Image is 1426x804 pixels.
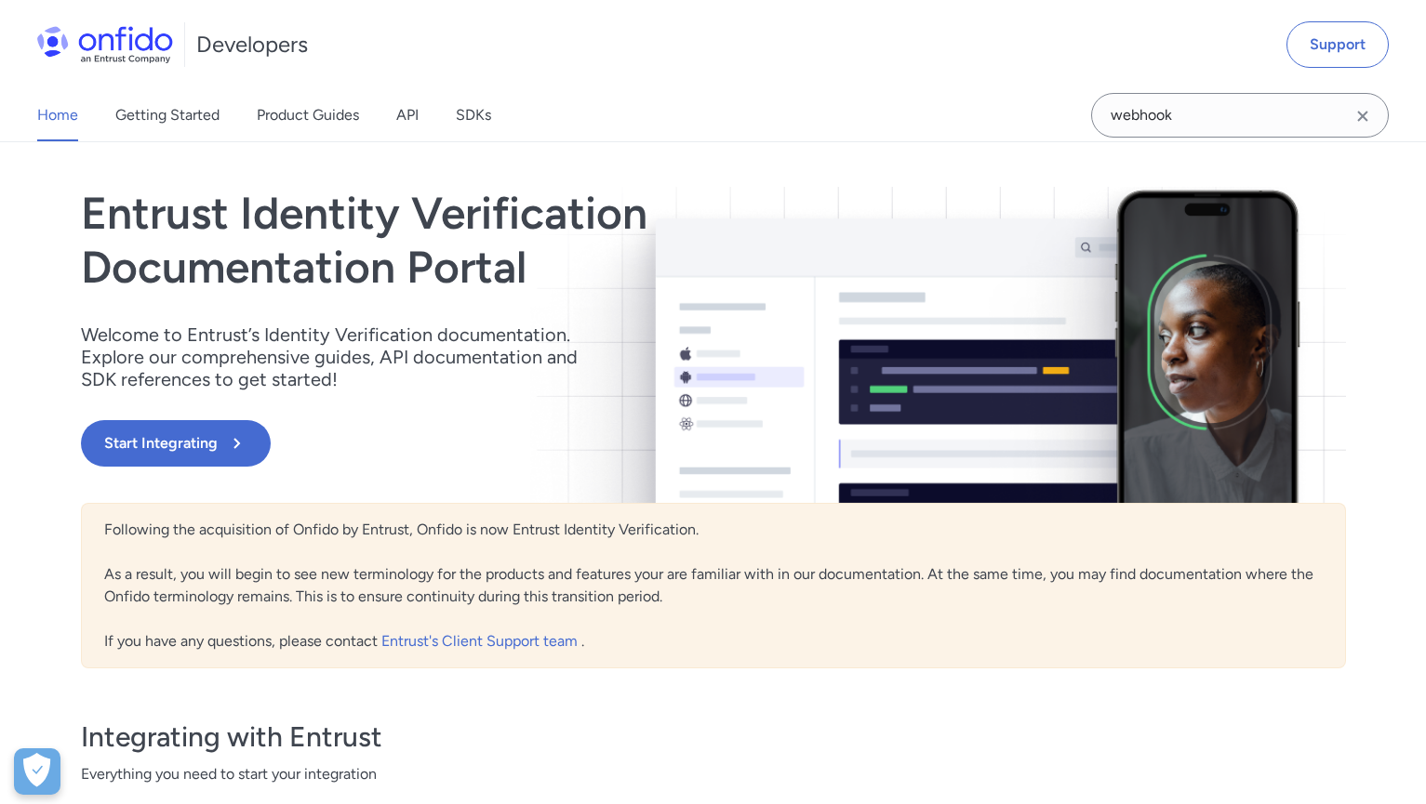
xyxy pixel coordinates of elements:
a: Start Integrating [81,420,966,467]
div: Cookie Preferences [14,748,60,795]
a: Product Guides [257,89,359,141]
a: Entrust's Client Support team [381,632,581,650]
h3: Integrating with Entrust [81,718,1346,756]
button: Open Preferences [14,748,60,795]
h1: Entrust Identity Verification Documentation Portal [81,187,966,294]
p: Welcome to Entrust’s Identity Verification documentation. Explore our comprehensive guides, API d... [81,323,602,390]
svg: Clear search field button [1352,105,1374,127]
img: Onfido Logo [37,26,173,63]
a: Getting Started [115,89,220,141]
a: Home [37,89,78,141]
a: Support [1286,21,1389,68]
input: Onfido search input field [1091,93,1389,138]
div: Following the acquisition of Onfido by Entrust, Onfido is now Entrust Identity Verification. As a... [81,503,1346,668]
a: API [396,89,419,141]
a: SDKs [456,89,491,141]
button: Start Integrating [81,420,271,467]
span: Everything you need to start your integration [81,763,1346,785]
h1: Developers [196,30,308,59]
